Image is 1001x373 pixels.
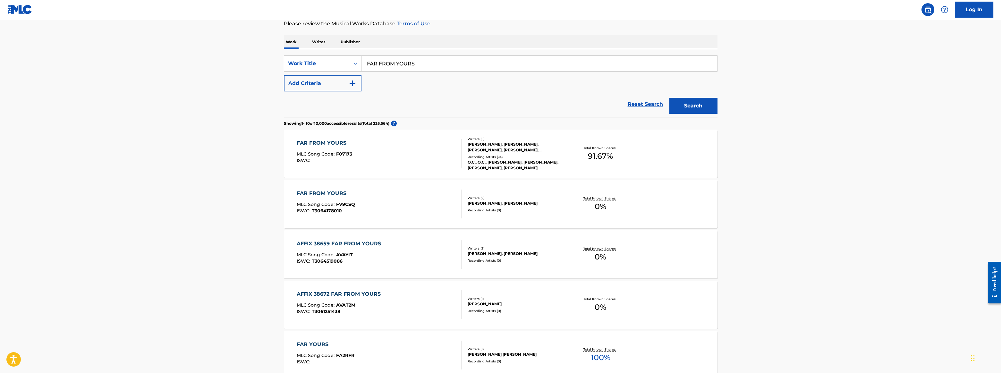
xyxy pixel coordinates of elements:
p: Total Known Shares: [583,246,618,251]
div: Writers ( 1 ) [468,347,564,352]
span: 91.67 % [588,150,613,162]
button: Add Criteria [284,75,361,91]
div: [PERSON_NAME], [PERSON_NAME] [468,200,564,206]
a: AFFIX 38659 FAR FROM YOURSMLC Song Code:AVAYITISWC:T3064519086Writers (2)[PERSON_NAME], [PERSON_N... [284,230,717,278]
a: Terms of Use [395,21,430,27]
img: search [924,6,932,13]
img: MLC Logo [8,5,32,14]
div: AFFIX 38672 FAR FROM YOURS [297,290,384,298]
a: FAR FROM YOURSMLC Song Code:FV9CSQISWC:T3064178010Writers (2)[PERSON_NAME], [PERSON_NAME]Recordin... [284,180,717,228]
a: Public Search [921,3,934,16]
a: FAR FROM YOURSMLC Song Code:F07173ISWC:Writers (5)[PERSON_NAME], [PERSON_NAME], [PERSON_NAME], [P... [284,130,717,178]
span: MLC Song Code : [297,302,336,308]
span: T3064178010 [312,208,342,214]
span: 100 % [591,352,610,363]
img: help [941,6,948,13]
div: Writers ( 5 ) [468,137,564,141]
p: Showing 1 - 10 of 10,000 accessible results (Total 235,564 ) [284,121,389,126]
p: Total Known Shares: [583,196,618,201]
div: Writers ( 1 ) [468,296,564,301]
form: Search Form [284,55,717,117]
span: F07173 [336,151,352,157]
a: Reset Search [624,97,666,111]
p: Work [284,35,299,49]
img: 9d2ae6d4665cec9f34b9.svg [349,80,356,87]
span: MLC Song Code : [297,201,336,207]
div: Recording Artists ( 0 ) [468,208,564,213]
div: FAR FROM YOURS [297,190,355,197]
span: ? [391,121,397,126]
span: T3064519086 [312,258,343,264]
span: 0 % [595,301,606,313]
iframe: Chat Widget [969,342,1001,373]
div: Recording Artists ( 74 ) [468,155,564,159]
div: Recording Artists ( 0 ) [468,359,564,364]
button: Search [669,98,717,114]
p: Publisher [339,35,362,49]
div: AFFIX 38659 FAR FROM YOURS [297,240,384,248]
p: Total Known Shares: [583,297,618,301]
p: Writer [310,35,327,49]
div: [PERSON_NAME], [PERSON_NAME] [468,251,564,257]
span: ISWC : [297,157,312,163]
a: Log In [955,2,993,18]
span: FV9CSQ [336,201,355,207]
div: Drag [971,349,975,368]
a: AFFIX 38672 FAR FROM YOURSMLC Song Code:AVAT2MISWC:T3061251438Writers (1)[PERSON_NAME]Recording A... [284,281,717,329]
p: Total Known Shares: [583,347,618,352]
span: MLC Song Code : [297,352,336,358]
div: [PERSON_NAME], [PERSON_NAME], [PERSON_NAME], [PERSON_NAME], [PERSON_NAME] [468,141,564,153]
span: 0 % [595,251,606,263]
div: Recording Artists ( 0 ) [468,258,564,263]
span: MLC Song Code : [297,151,336,157]
div: FAR FROM YOURS [297,139,352,147]
iframe: Resource Center [983,257,1001,309]
span: ISWC : [297,359,312,365]
div: Writers ( 2 ) [468,196,564,200]
div: O.C., O.C., [PERSON_NAME], [PERSON_NAME], [PERSON_NAME], [PERSON_NAME] [PERSON_NAME] [PERSON_NAME... [468,159,564,171]
span: AVAT2M [336,302,355,308]
div: Help [938,3,951,16]
div: [PERSON_NAME] [PERSON_NAME] [468,352,564,357]
span: 0 % [595,201,606,212]
span: ISWC : [297,208,312,214]
span: FA2RFR [336,352,354,358]
p: Total Known Shares: [583,146,618,150]
span: T3061251438 [312,309,340,314]
div: Writers ( 2 ) [468,246,564,251]
p: Please review the Musical Works Database [284,20,717,28]
div: Recording Artists ( 0 ) [468,309,564,313]
div: [PERSON_NAME] [468,301,564,307]
span: ISWC : [297,258,312,264]
span: MLC Song Code : [297,252,336,258]
span: AVAYIT [336,252,353,258]
span: ISWC : [297,309,312,314]
div: Work Title [288,60,346,67]
div: FAR YOURS [297,341,354,348]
